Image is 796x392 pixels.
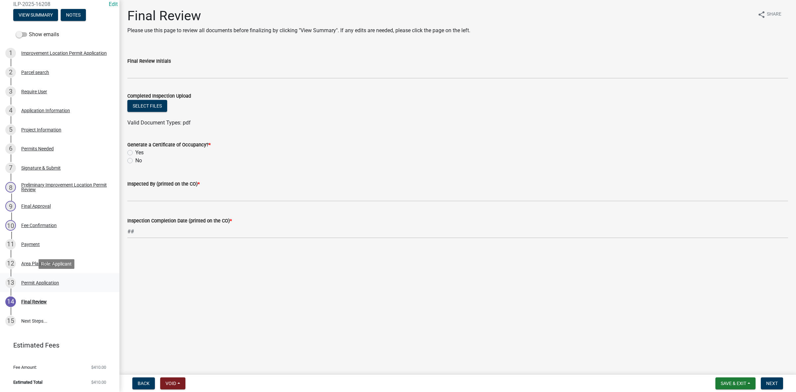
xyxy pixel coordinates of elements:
[21,204,51,208] div: Final Approval
[21,127,61,132] div: Project Information
[160,377,185,389] button: Void
[767,11,781,19] span: Share
[127,143,211,147] label: Generate a Certificate of Occupancy?
[13,380,42,384] span: Estimated Total
[21,108,70,113] div: Application Information
[16,31,59,39] label: Show emails
[127,8,470,24] h1: Final Review
[21,261,55,266] div: Area Plan Notice
[5,258,16,269] div: 12
[127,182,200,187] label: Inspected By (printed on the CO)
[21,183,109,192] div: Preliminary Improvement Location Permit Review
[21,280,59,285] div: Permit Application
[752,8,787,21] button: shareShare
[109,1,118,7] a: Edit
[13,13,58,18] wm-modal-confirm: Summary
[132,377,155,389] button: Back
[721,381,746,386] span: Save & Exit
[61,9,86,21] button: Notes
[5,105,16,116] div: 4
[38,259,74,269] div: Role: Applicant
[21,146,54,151] div: Permits Needed
[21,242,40,247] div: Payment
[5,316,16,326] div: 15
[127,219,232,223] label: Inspection Completion Date (printed on the CO)
[127,27,470,35] p: Please use this page to review all documents before finalizing by clicking "View Summary". If any...
[21,299,47,304] div: Final Review
[127,100,167,112] button: Select files
[21,89,47,94] div: Require User
[5,67,16,78] div: 2
[127,94,191,99] label: Completed Inspection Upload
[109,1,118,7] wm-modal-confirm: Edit Application Number
[91,380,106,384] span: $410.00
[13,9,58,21] button: View Summary
[5,277,16,288] div: 13
[5,239,16,250] div: 11
[135,157,142,165] label: No
[91,365,106,369] span: $410.00
[5,143,16,154] div: 6
[5,339,109,352] a: Estimated Fees
[758,11,765,19] i: share
[5,48,16,58] div: 1
[5,124,16,135] div: 5
[135,149,144,157] label: Yes
[5,86,16,97] div: 3
[21,166,61,170] div: Signature & Submit
[5,296,16,307] div: 14
[5,163,16,173] div: 7
[13,1,106,7] span: ILP-2025-16208
[21,51,107,55] div: Improvement Location Permit Application
[13,365,37,369] span: Fee Amount:
[5,201,16,211] div: 9
[166,381,176,386] span: Void
[766,381,778,386] span: Next
[21,223,57,228] div: Fee Confirmation
[61,13,86,18] wm-modal-confirm: Notes
[127,119,191,126] span: Valid Document Types: pdf
[761,377,783,389] button: Next
[715,377,756,389] button: Save & Exit
[127,59,171,64] label: Final Review Initials
[5,182,16,193] div: 8
[138,381,150,386] span: Back
[21,70,49,75] div: Parcel search
[5,220,16,231] div: 10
